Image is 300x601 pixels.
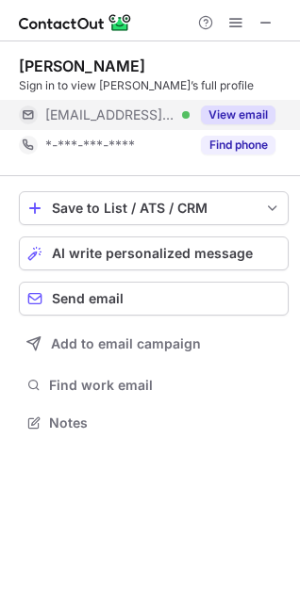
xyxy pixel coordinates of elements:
div: Sign in to view [PERSON_NAME]’s full profile [19,77,289,94]
img: ContactOut v5.3.10 [19,11,132,34]
span: Notes [49,414,281,431]
button: Send email [19,282,289,316]
button: Notes [19,410,289,436]
button: Find work email [19,372,289,398]
span: Add to email campaign [51,336,201,351]
span: AI write personalized message [52,246,253,261]
button: save-profile-one-click [19,191,289,225]
span: Send email [52,291,124,306]
button: Reveal Button [201,106,275,124]
button: Reveal Button [201,136,275,154]
span: Find work email [49,377,281,394]
div: Save to List / ATS / CRM [52,201,256,216]
button: AI write personalized message [19,236,289,270]
button: Add to email campaign [19,327,289,361]
span: [EMAIL_ADDRESS][DOMAIN_NAME] [45,106,175,123]
div: [PERSON_NAME] [19,57,145,75]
